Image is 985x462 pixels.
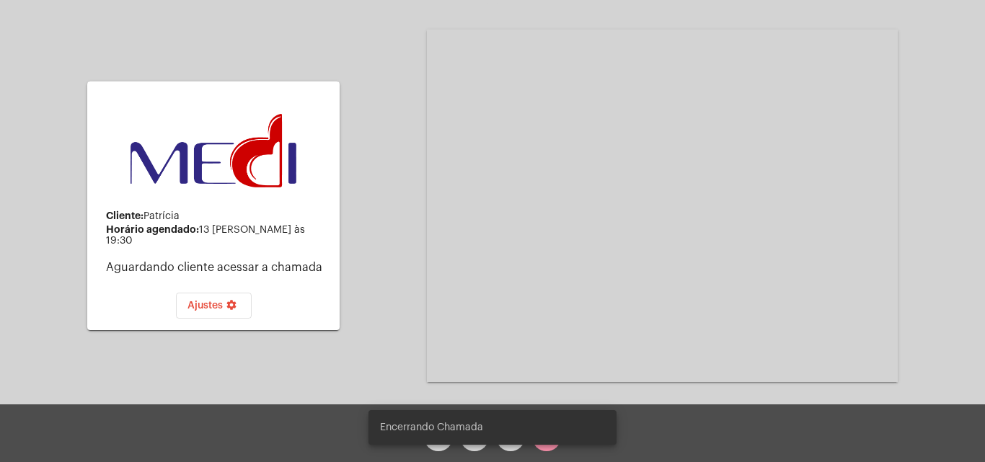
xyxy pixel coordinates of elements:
img: d3a1b5fa-500b-b90f-5a1c-719c20e9830b.png [131,114,296,187]
span: Encerrando Chamada [380,420,483,435]
strong: Cliente: [106,210,143,221]
span: Ajustes [187,301,240,311]
div: 13 [PERSON_NAME] às 19:30 [106,224,328,246]
strong: Horário agendado: [106,224,199,234]
mat-icon: settings [223,299,240,316]
button: Ajustes [176,293,252,319]
p: Aguardando cliente acessar a chamada [106,261,328,274]
div: Patrícia [106,210,328,222]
